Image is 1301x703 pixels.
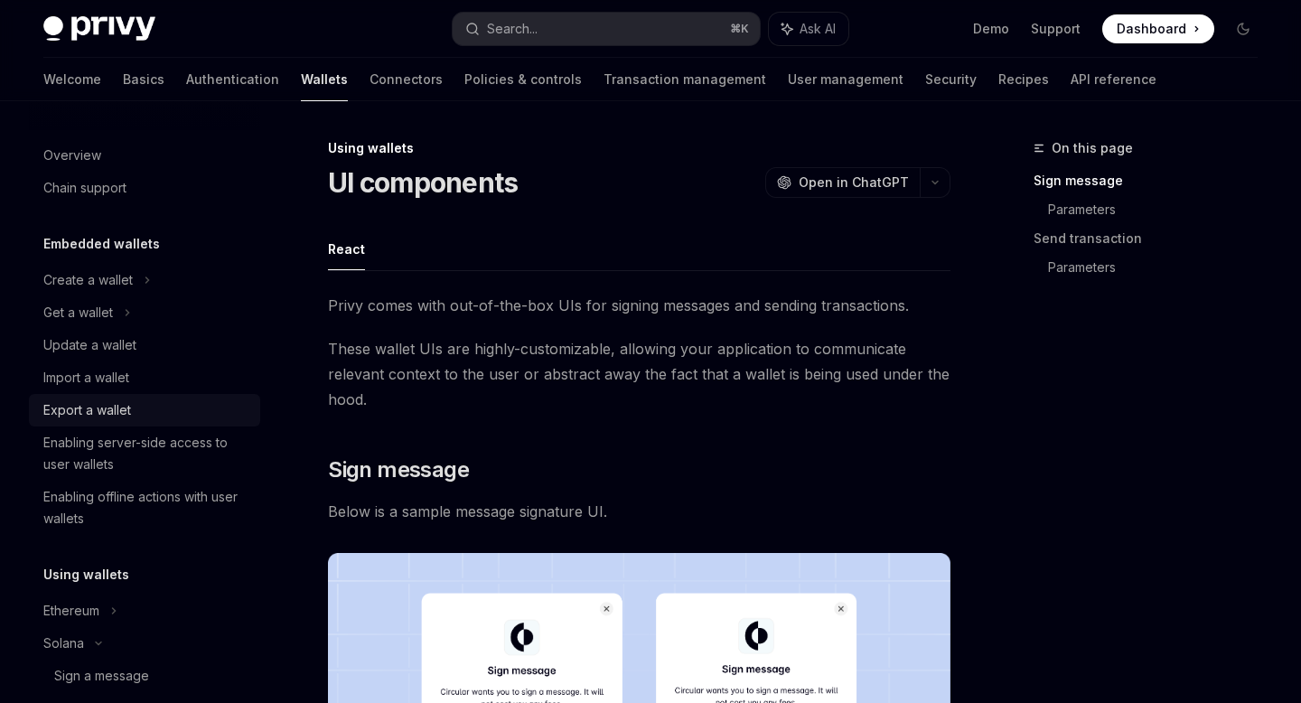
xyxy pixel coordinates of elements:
a: Demo [973,20,1009,38]
a: Policies & controls [464,58,582,101]
span: Dashboard [1117,20,1186,38]
a: Import a wallet [29,361,260,394]
a: Enabling offline actions with user wallets [29,481,260,535]
a: Sign a message [29,660,260,692]
a: Update a wallet [29,329,260,361]
div: Search... [487,18,538,40]
button: Toggle dark mode [1229,14,1258,43]
a: Wallets [301,58,348,101]
a: Send transaction [1034,224,1272,253]
a: Security [925,58,977,101]
span: On this page [1052,137,1133,159]
div: Export a wallet [43,399,131,421]
a: Export a wallet [29,394,260,426]
div: Ethereum [43,600,99,622]
div: Enabling offline actions with user wallets [43,486,249,530]
span: Below is a sample message signature UI. [328,499,950,524]
div: Import a wallet [43,367,129,389]
a: Transaction management [604,58,766,101]
h5: Using wallets [43,564,129,586]
a: Welcome [43,58,101,101]
div: Sign a message [54,665,149,687]
div: Chain support [43,177,126,199]
button: Open in ChatGPT [765,167,920,198]
h5: Embedded wallets [43,233,160,255]
div: Overview [43,145,101,166]
a: Sign message [1034,166,1272,195]
span: ⌘ K [730,22,749,36]
span: Sign message [328,455,469,484]
div: Solana [43,633,84,654]
div: Enabling server-side access to user wallets [43,432,249,475]
a: User management [788,58,903,101]
h1: UI components [328,166,518,199]
a: Authentication [186,58,279,101]
button: Search...⌘K [453,13,759,45]
a: Overview [29,139,260,172]
a: Parameters [1048,253,1272,282]
a: Chain support [29,172,260,204]
span: Privy comes with out-of-the-box UIs for signing messages and sending transactions. [328,293,950,318]
span: Open in ChatGPT [799,173,909,192]
span: These wallet UIs are highly-customizable, allowing your application to communicate relevant conte... [328,336,950,412]
a: Parameters [1048,195,1272,224]
div: Get a wallet [43,302,113,323]
span: Ask AI [800,20,836,38]
a: Enabling server-side access to user wallets [29,426,260,481]
button: Ask AI [769,13,848,45]
div: Using wallets [328,139,950,157]
a: Basics [123,58,164,101]
a: Dashboard [1102,14,1214,43]
img: dark logo [43,16,155,42]
a: Support [1031,20,1081,38]
div: Update a wallet [43,334,136,356]
div: Create a wallet [43,269,133,291]
a: Connectors [370,58,443,101]
button: React [328,228,365,270]
a: API reference [1071,58,1156,101]
a: Recipes [998,58,1049,101]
